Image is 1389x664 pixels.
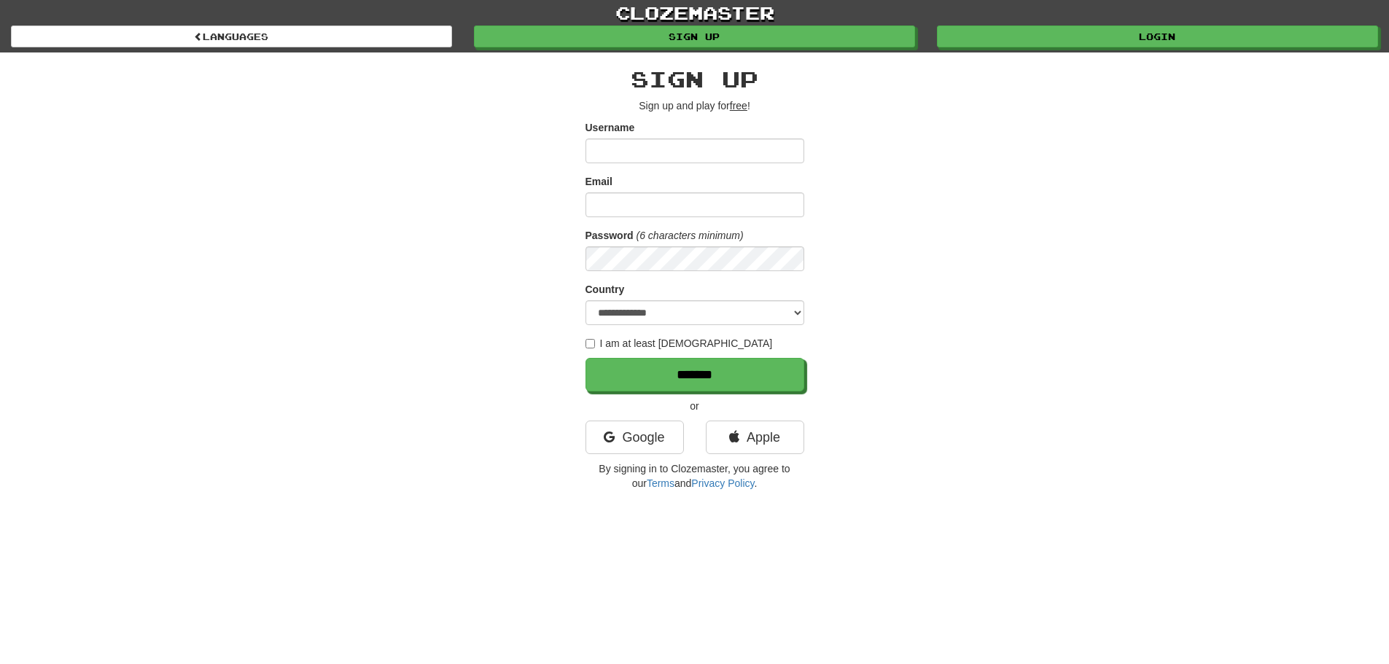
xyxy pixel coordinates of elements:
[585,336,773,351] label: I am at least [DEMOGRAPHIC_DATA]
[585,228,634,243] label: Password
[585,339,595,348] input: I am at least [DEMOGRAPHIC_DATA]
[585,67,804,91] h2: Sign up
[585,399,804,413] p: or
[11,26,452,47] a: Languages
[730,100,747,112] u: free
[647,477,674,489] a: Terms
[474,26,915,47] a: Sign up
[706,421,804,454] a: Apple
[691,477,754,489] a: Privacy Policy
[585,98,804,113] p: Sign up and play for !
[637,230,744,241] em: (6 characters minimum)
[585,461,804,491] p: By signing in to Clozemaster, you agree to our and .
[937,26,1378,47] a: Login
[585,282,625,297] label: Country
[585,421,684,454] a: Google
[585,174,612,189] label: Email
[585,120,635,135] label: Username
